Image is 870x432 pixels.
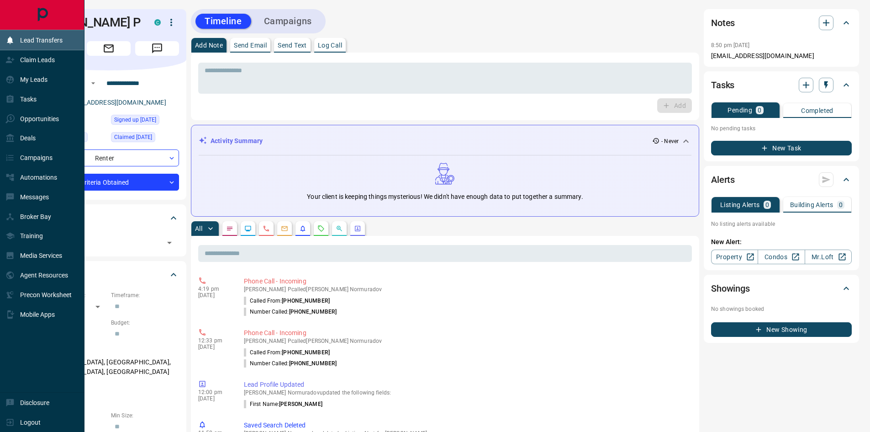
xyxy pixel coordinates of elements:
span: [PHONE_NUMBER] [289,309,337,315]
p: Motivation: [38,384,179,392]
span: Email [87,41,131,56]
p: [PERSON_NAME] P called [PERSON_NAME] Normuradov [244,286,688,293]
span: [PERSON_NAME] [279,401,322,407]
p: Completed [801,107,833,114]
div: Tags [38,207,179,229]
svg: Requests [317,225,325,232]
div: Fri Nov 03 2023 [111,115,179,128]
button: Campaigns [255,14,321,29]
a: Condos [758,250,805,264]
div: Criteria [38,264,179,286]
h2: Tasks [711,78,734,92]
div: Tasks [711,74,852,96]
p: Listing Alerts [720,202,760,208]
p: 12:00 pm [198,389,230,395]
p: Your client is keeping things mysterious! We didn't have enough data to put together a summary. [307,192,583,202]
svg: Lead Browsing Activity [244,225,252,232]
p: 0 [765,202,769,208]
svg: Listing Alerts [299,225,306,232]
h2: Notes [711,16,735,30]
p: No listing alerts available [711,220,852,228]
button: New Task [711,141,852,155]
div: Notes [711,12,852,34]
span: [PHONE_NUMBER] [289,360,337,367]
p: Number Called: [244,308,337,316]
svg: Notes [226,225,233,232]
span: Claimed [DATE] [114,133,152,142]
svg: Emails [281,225,288,232]
a: [EMAIL_ADDRESS][DOMAIN_NAME] [63,99,166,106]
p: 4:19 pm [198,286,230,292]
p: Min Size: [111,411,179,420]
p: Timeframe: [111,291,179,299]
p: Budget: [111,319,179,327]
h1: [PERSON_NAME] P [38,15,141,30]
div: Alerts [711,169,852,191]
h2: Alerts [711,172,735,187]
div: Criteria Obtained [38,174,179,191]
span: Message [135,41,179,56]
span: Signed up [DATE] [114,115,156,124]
svg: Agent Actions [354,225,361,232]
p: First Name : [244,400,322,408]
svg: Calls [263,225,270,232]
p: Add Note [195,42,223,48]
p: Called From: [244,297,330,305]
a: Mr.Loft [805,250,852,264]
p: 12:33 pm [198,337,230,344]
p: No pending tasks [711,122,852,135]
p: 8:50 pm [DATE] [711,42,750,48]
p: Lead Profile Updated [244,380,688,389]
button: New Showing [711,322,852,337]
button: Timeline [195,14,251,29]
p: - Never [661,137,679,145]
p: Saved Search Deleted [244,421,688,430]
p: 0 [839,202,843,208]
p: [DATE] [198,292,230,299]
p: New Alert: [711,237,852,247]
p: Phone Call - Incoming [244,328,688,338]
p: Send Email [234,42,267,48]
p: Building Alerts [790,202,833,208]
p: 0 [758,107,761,113]
p: Number Called: [244,359,337,368]
p: [DATE] [198,395,230,402]
p: Phone Call - Incoming [244,277,688,286]
p: Activity Summary [211,136,263,146]
a: Property [711,250,758,264]
p: Called From: [244,348,330,357]
div: Renter [38,149,179,166]
p: All [195,225,202,232]
div: Showings [711,277,852,299]
p: [DATE] [198,344,230,350]
p: Log Call [318,42,342,48]
p: [PERSON_NAME] Normuradov updated the following fields: [244,389,688,396]
div: Fri Nov 03 2023 [111,132,179,145]
p: Pending [728,107,752,113]
button: Open [163,236,176,249]
div: condos.ca [154,19,161,26]
p: No showings booked [711,305,852,313]
div: Activity Summary- Never [199,133,691,149]
p: Areas Searched: [38,347,179,355]
p: [PERSON_NAME] P called [PERSON_NAME] Normuradov [244,338,688,344]
p: [EMAIL_ADDRESS][DOMAIN_NAME] [711,51,852,61]
p: Send Text [278,42,307,48]
span: [PHONE_NUMBER] [282,349,330,356]
p: [GEOGRAPHIC_DATA], [GEOGRAPHIC_DATA], [GEOGRAPHIC_DATA], [GEOGRAPHIC_DATA] [38,355,179,379]
button: Open [88,78,99,89]
span: [PHONE_NUMBER] [282,298,330,304]
svg: Opportunities [336,225,343,232]
h2: Showings [711,281,750,296]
